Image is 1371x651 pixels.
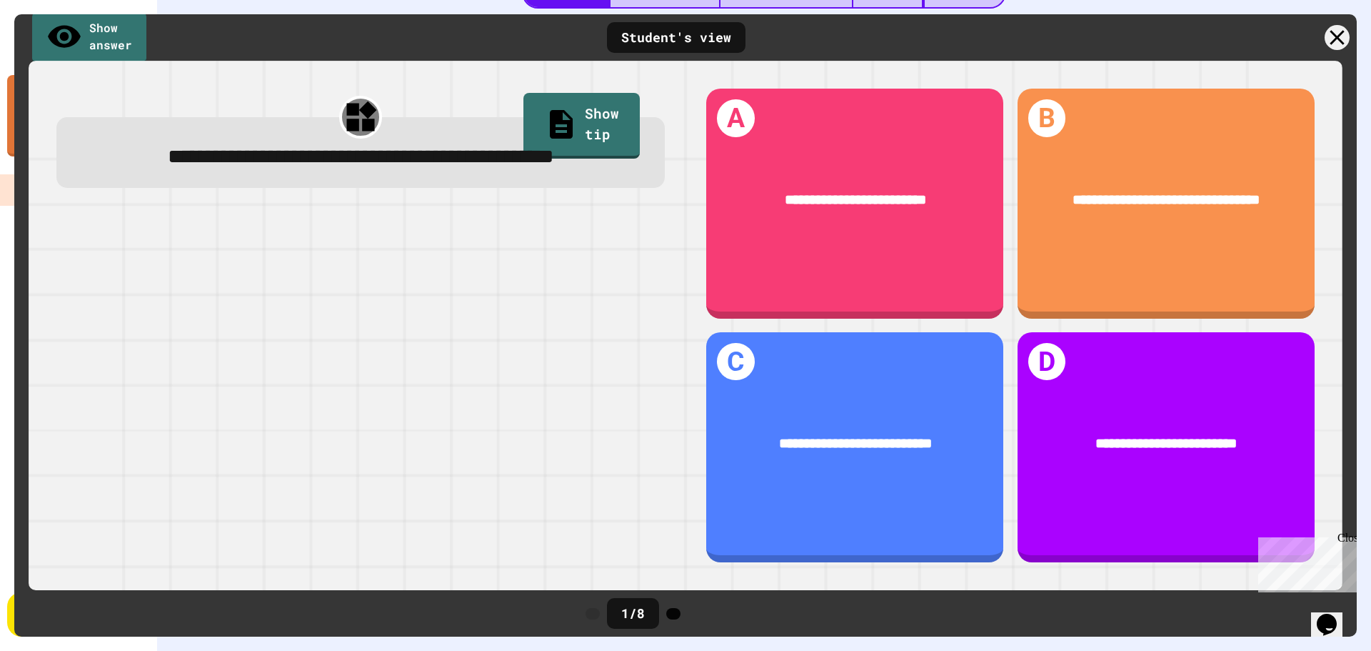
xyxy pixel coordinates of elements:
[1028,99,1065,136] h1: B
[1028,343,1065,380] h1: D
[1311,594,1357,637] iframe: chat widget
[6,6,99,91] div: Chat with us now!Close
[523,93,640,159] a: Show tip
[717,99,754,136] h1: A
[32,11,146,64] a: Show answer
[607,598,659,629] div: 1 / 8
[607,22,745,53] div: Student's view
[717,343,754,380] h1: C
[1252,532,1357,592] iframe: chat widget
